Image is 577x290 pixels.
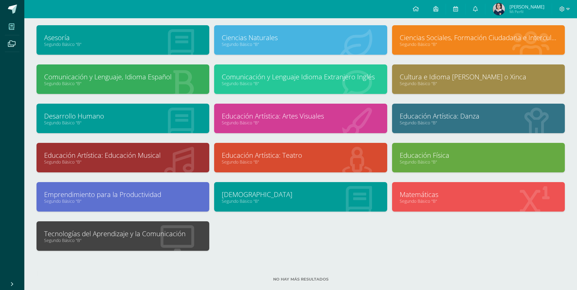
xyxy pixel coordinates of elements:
label: No hay más resultados [36,277,565,281]
a: Segundo Básico "B" [400,41,557,47]
a: Educación Física [400,150,557,160]
a: Segundo Básico "B" [44,237,202,243]
a: Segundo Básico "B" [44,81,202,86]
a: Segundo Básico "B" [222,120,379,126]
a: Matemáticas [400,190,557,199]
a: Segundo Básico "B" [400,81,557,86]
a: Segundo Básico "B" [222,81,379,86]
a: [DEMOGRAPHIC_DATA] [222,190,379,199]
img: e9738e8447b24857b6b4e9cba6a8af84.png [493,3,505,15]
a: Emprendimiento para la Productividad [44,190,202,199]
span: Mi Perfil [509,9,544,14]
a: Segundo Básico "B" [222,41,379,47]
a: Educación Artística: Teatro [222,150,379,160]
a: Ciencias Naturales [222,33,379,42]
a: Comunicación y Lenguaje, Idioma Español [44,72,202,81]
a: Educación Artística: Danza [400,111,557,121]
a: Cultura e Idioma [PERSON_NAME] o Xinca [400,72,557,81]
a: Desarrollo Humano [44,111,202,121]
a: Segundo Básico "B" [222,159,379,165]
a: Tecnologías del Aprendizaje y la Comunicación [44,229,202,238]
a: Segundo Básico "B" [222,198,379,204]
a: Segundo Básico "B" [400,120,557,126]
a: Comunicación y Lenguaje Idioma Extranjero Inglés [222,72,379,81]
a: Segundo Básico "B" [400,198,557,204]
a: Segundo Básico "B" [400,159,557,165]
a: Educación Artística: Educación Musical [44,150,202,160]
a: Educación Artística: Artes Visuales [222,111,379,121]
a: Segundo Básico "B" [44,120,202,126]
a: Ciencias Sociales, Formación Ciudadana e Interculturalidad [400,33,557,42]
a: Segundo Básico "B" [44,41,202,47]
span: [PERSON_NAME] [509,4,544,10]
a: Segundo Básico "B" [44,159,202,165]
a: Asesoría [44,33,202,42]
a: Segundo Básico "B" [44,198,202,204]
